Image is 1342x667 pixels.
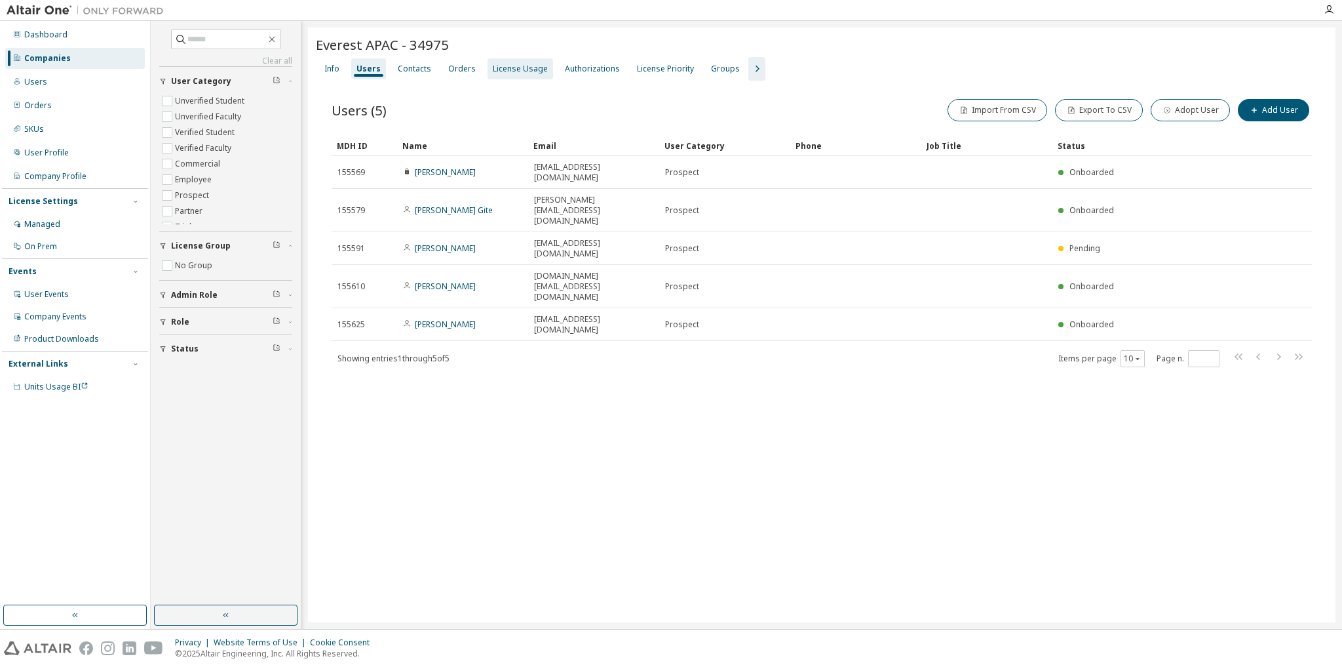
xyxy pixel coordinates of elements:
[159,232,292,260] button: License Group
[175,637,214,648] div: Privacy
[415,205,493,216] a: [PERSON_NAME] Gite
[415,319,476,330] a: [PERSON_NAME]
[24,241,57,252] div: On Prem
[9,266,37,277] div: Events
[316,35,449,54] span: Everest APAC - 34975
[24,53,71,64] div: Companies
[665,281,699,292] span: Prospect
[665,319,699,330] span: Prospect
[171,76,231,87] span: User Category
[101,641,115,655] img: instagram.svg
[1157,350,1219,367] span: Page n.
[24,148,69,158] div: User Profile
[711,64,740,74] div: Groups
[1151,99,1230,121] button: Adopt User
[24,219,60,230] div: Managed
[175,109,244,125] label: Unverified Faculty
[637,64,694,74] div: License Priority
[24,124,44,134] div: SKUs
[948,99,1047,121] button: Import From CSV
[534,195,653,226] span: [PERSON_NAME][EMAIL_ADDRESS][DOMAIN_NAME]
[337,205,365,216] span: 155579
[273,76,280,87] span: Clear filter
[664,135,785,156] div: User Category
[1055,99,1143,121] button: Export To CSV
[273,290,280,300] span: Clear filter
[1238,99,1309,121] button: Add User
[24,312,86,322] div: Company Events
[24,171,86,182] div: Company Profile
[24,77,47,87] div: Users
[171,290,218,300] span: Admin Role
[356,64,381,74] div: Users
[337,319,365,330] span: 155625
[337,243,365,254] span: 155591
[214,637,310,648] div: Website Terms of Use
[4,641,71,655] img: altair_logo.svg
[24,289,69,300] div: User Events
[175,172,214,188] label: Employee
[9,196,78,207] div: License Settings
[175,258,215,273] label: No Group
[927,135,1047,156] div: Job Title
[534,271,653,302] span: [DOMAIN_NAME][EMAIL_ADDRESS][DOMAIN_NAME]
[24,100,52,111] div: Orders
[533,135,654,156] div: Email
[171,317,189,327] span: Role
[175,156,223,172] label: Commercial
[273,241,280,251] span: Clear filter
[332,101,387,119] span: Users (5)
[1124,354,1141,364] button: 10
[565,64,620,74] div: Authorizations
[159,308,292,336] button: Role
[175,125,237,140] label: Verified Student
[1069,167,1114,178] span: Onboarded
[665,243,699,254] span: Prospect
[310,637,377,648] div: Cookie Consent
[1058,350,1145,367] span: Items per page
[534,162,653,183] span: [EMAIL_ADDRESS][DOMAIN_NAME]
[324,64,339,74] div: Info
[79,641,93,655] img: facebook.svg
[796,135,916,156] div: Phone
[159,67,292,96] button: User Category
[415,281,476,292] a: [PERSON_NAME]
[402,135,523,156] div: Name
[273,344,280,354] span: Clear filter
[1069,281,1114,292] span: Onboarded
[337,167,365,178] span: 155569
[1069,205,1114,216] span: Onboarded
[1069,243,1100,254] span: Pending
[273,317,280,327] span: Clear filter
[159,334,292,363] button: Status
[159,281,292,310] button: Admin Role
[1058,135,1233,156] div: Status
[24,30,67,40] div: Dashboard
[175,203,205,219] label: Partner
[159,56,292,66] a: Clear all
[175,648,377,659] p: © 2025 Altair Engineering, Inc. All Rights Reserved.
[123,641,136,655] img: linkedin.svg
[534,238,653,259] span: [EMAIL_ADDRESS][DOMAIN_NAME]
[337,135,392,156] div: MDH ID
[534,314,653,335] span: [EMAIL_ADDRESS][DOMAIN_NAME]
[9,359,68,369] div: External Links
[665,205,699,216] span: Prospect
[665,167,699,178] span: Prospect
[415,243,476,254] a: [PERSON_NAME]
[144,641,163,655] img: youtube.svg
[7,4,170,17] img: Altair One
[175,219,194,235] label: Trial
[171,344,199,354] span: Status
[493,64,548,74] div: License Usage
[175,188,212,203] label: Prospect
[24,334,99,344] div: Product Downloads
[171,241,231,251] span: License Group
[398,64,431,74] div: Contacts
[175,140,234,156] label: Verified Faculty
[448,64,476,74] div: Orders
[415,167,476,178] a: [PERSON_NAME]
[337,353,450,364] span: Showing entries 1 through 5 of 5
[24,381,88,392] span: Units Usage BI
[1069,319,1114,330] span: Onboarded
